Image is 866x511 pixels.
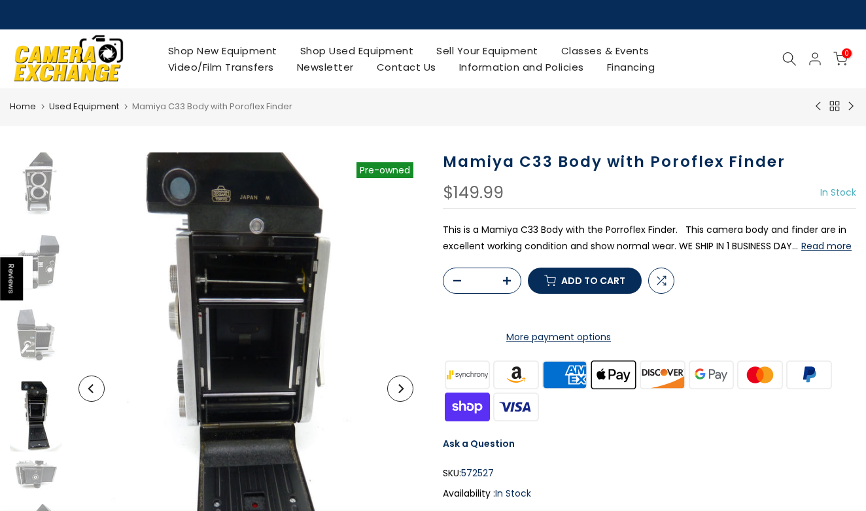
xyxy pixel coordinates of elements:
[10,305,62,375] img: Mamiya C33 Body with Poroflex Finder Medium Format Equipment - Medium Format Cameras - Medium For...
[49,100,119,113] a: Used Equipment
[156,43,288,59] a: Shop New Equipment
[820,186,856,199] span: In Stock
[443,465,856,482] div: SKU:
[528,268,642,294] button: Add to cart
[443,329,674,345] a: More payment options
[447,59,595,75] a: Information and Policies
[132,100,292,113] span: Mamiya C33 Body with Poroflex Finder
[78,376,105,402] button: Previous
[285,59,365,75] a: Newsletter
[833,52,848,66] a: 0
[443,359,492,391] img: synchrony
[288,43,425,59] a: Shop Used Equipment
[687,359,736,391] img: google pay
[10,229,62,299] img: Mamiya C33 Body with Poroflex Finder Medium Format Equipment - Medium Format Cameras - Medium For...
[10,381,62,451] img: Mamiya C33 Body with Poroflex Finder Medium Format Equipment - Medium Format Cameras - Medium For...
[443,222,856,255] p: This is a Mamiya C33 Body with the Porroflex Finder. This camera body and finder are in excellent...
[387,376,413,402] button: Next
[492,359,541,391] img: amazon payments
[638,359,687,391] img: discover
[595,59,667,75] a: Financing
[10,458,62,497] img: Mamiya C33 Body with Poroflex Finder Medium Format Equipment - Medium Format Cameras - Medium For...
[801,240,852,252] button: Read more
[842,48,852,58] span: 0
[156,59,285,75] a: Video/Film Transfers
[561,276,625,285] span: Add to cart
[443,437,515,450] a: Ask a Question
[495,487,531,500] span: In Stock
[443,391,492,423] img: shopify pay
[785,359,834,391] img: paypal
[10,152,62,222] img: Mamiya C33 Body with Poroflex Finder Medium Format Equipment - Medium Format Cameras - Medium For...
[10,100,36,113] a: Home
[443,485,856,502] div: Availability :
[425,43,550,59] a: Sell Your Equipment
[492,391,541,423] img: visa
[443,185,504,202] div: $149.99
[461,465,494,482] span: 572527
[540,359,589,391] img: american express
[443,152,856,171] h1: Mamiya C33 Body with Poroflex Finder
[736,359,785,391] img: master
[589,359,638,391] img: apple pay
[549,43,661,59] a: Classes & Events
[365,59,447,75] a: Contact Us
